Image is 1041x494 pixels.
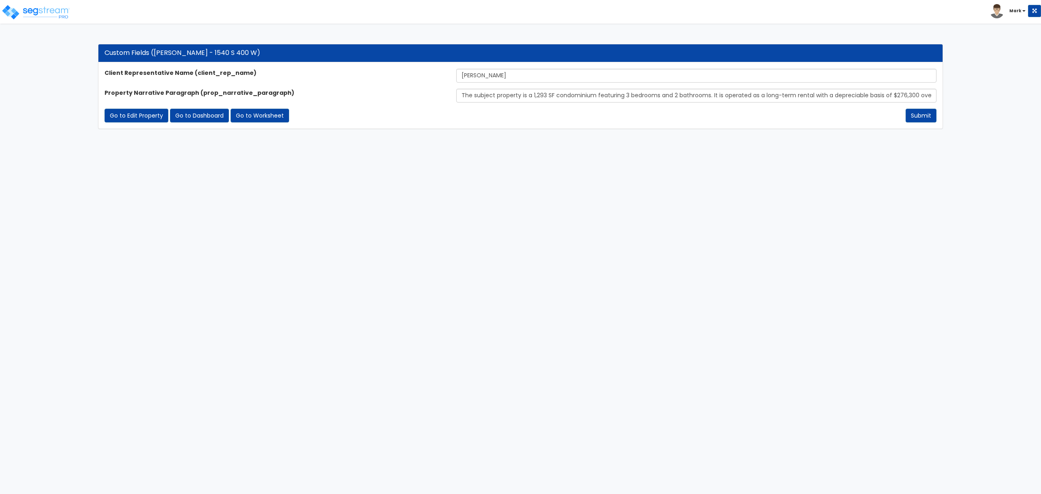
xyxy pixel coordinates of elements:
a: Go to Worksheet [231,109,289,122]
a: Go to Dashboard [170,109,229,122]
button: Submit [906,109,936,122]
b: Mark [1009,8,1021,14]
img: logo_pro_r.png [1,4,70,20]
label: Client Representative Name (client_rep_name) [98,69,450,77]
a: Go to Edit Property [105,109,168,122]
label: Property Narrative Paragraph (prop_narrative_paragraph) [98,89,450,97]
div: Custom Fields ([PERSON_NAME] - 1540 S 400 W) [105,48,936,58]
img: avatar.png [990,4,1004,18]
